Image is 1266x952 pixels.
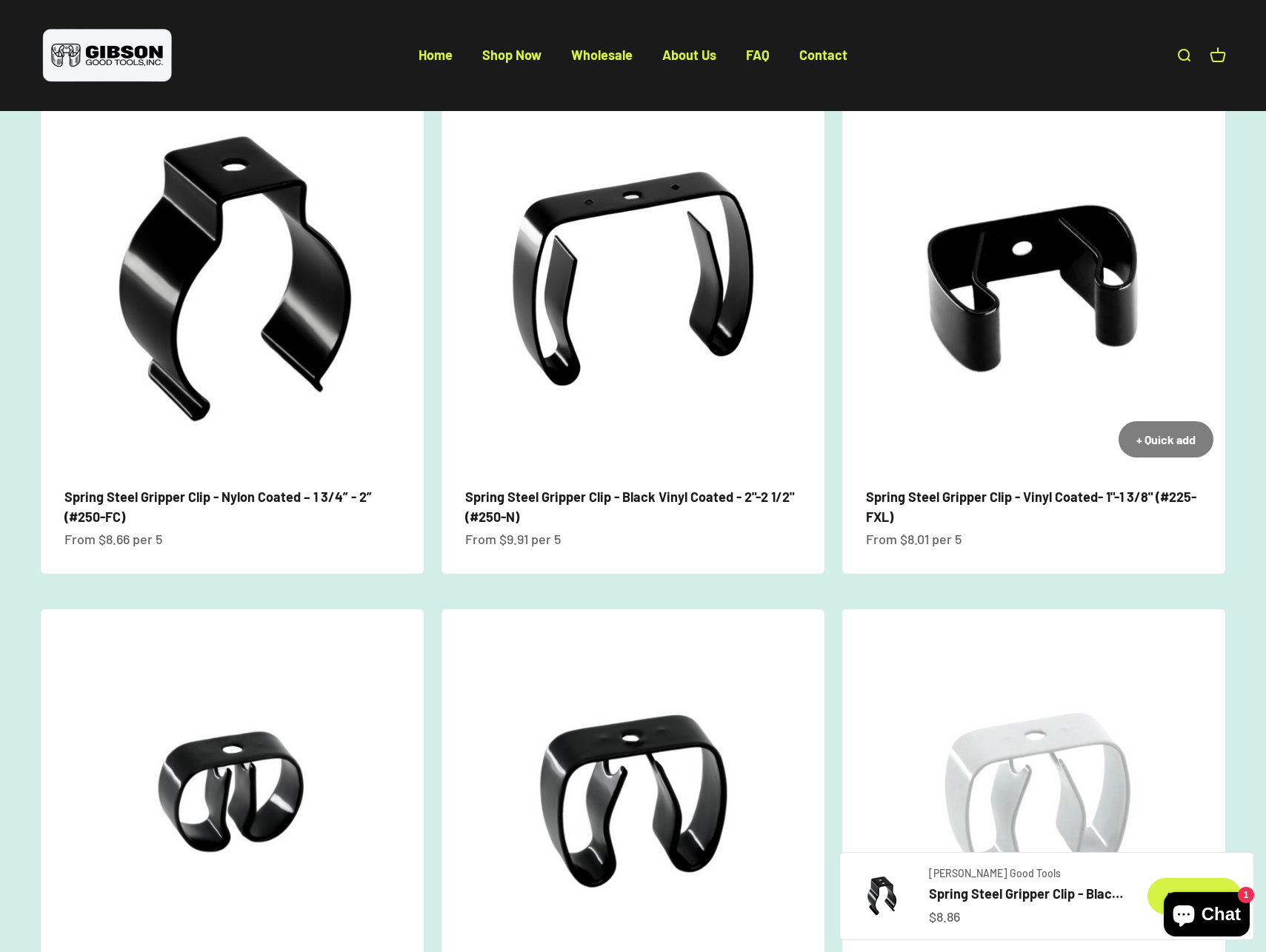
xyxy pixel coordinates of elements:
a: Wholesale [571,47,633,63]
sale-price: From $8.01 per 5 [866,529,962,550]
a: Contact [799,47,847,63]
a: Spring Steel Gripper Clip - Black Vinyl Coated - 2"-2 1/2" (#250-N) [465,489,794,525]
inbox-online-store-chat: Shopify online store chat [1159,892,1254,940]
a: Spring Steel Gripper Clip - Vinyl Coated- 1"-1 3/8" (#225-FXL) [866,489,1196,525]
a: Shop Now [482,47,542,63]
a: [PERSON_NAME] Good Tools [929,865,1130,882]
sale-price: From $8.66 per 5 [64,529,162,550]
a: Spring Steel Gripper Clip - Black Nylon Coated - 1 1/2"- 1 7/8" (#250-K) [929,883,1130,905]
div: Add to cart [1165,887,1224,906]
a: Home [419,47,453,63]
a: FAQ [746,47,770,63]
sale-price: $8.86 [929,906,960,928]
img: close up of a spring steel gripper clip, tool clip, durable, secure holding, Excellent corrosion ... [842,87,1225,469]
div: + Quick add [1136,430,1196,449]
img: Gripper clip, made & shipped from the USA! [852,866,911,925]
sale-price: From $9.91 per 5 [465,529,561,550]
button: Add to cart [1147,878,1242,915]
button: + Quick add [1119,421,1213,458]
a: About Us [662,47,716,63]
a: Spring Steel Gripper Clip - Nylon Coated – 1 3/4” - 2” (#250-FC) [64,489,372,525]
